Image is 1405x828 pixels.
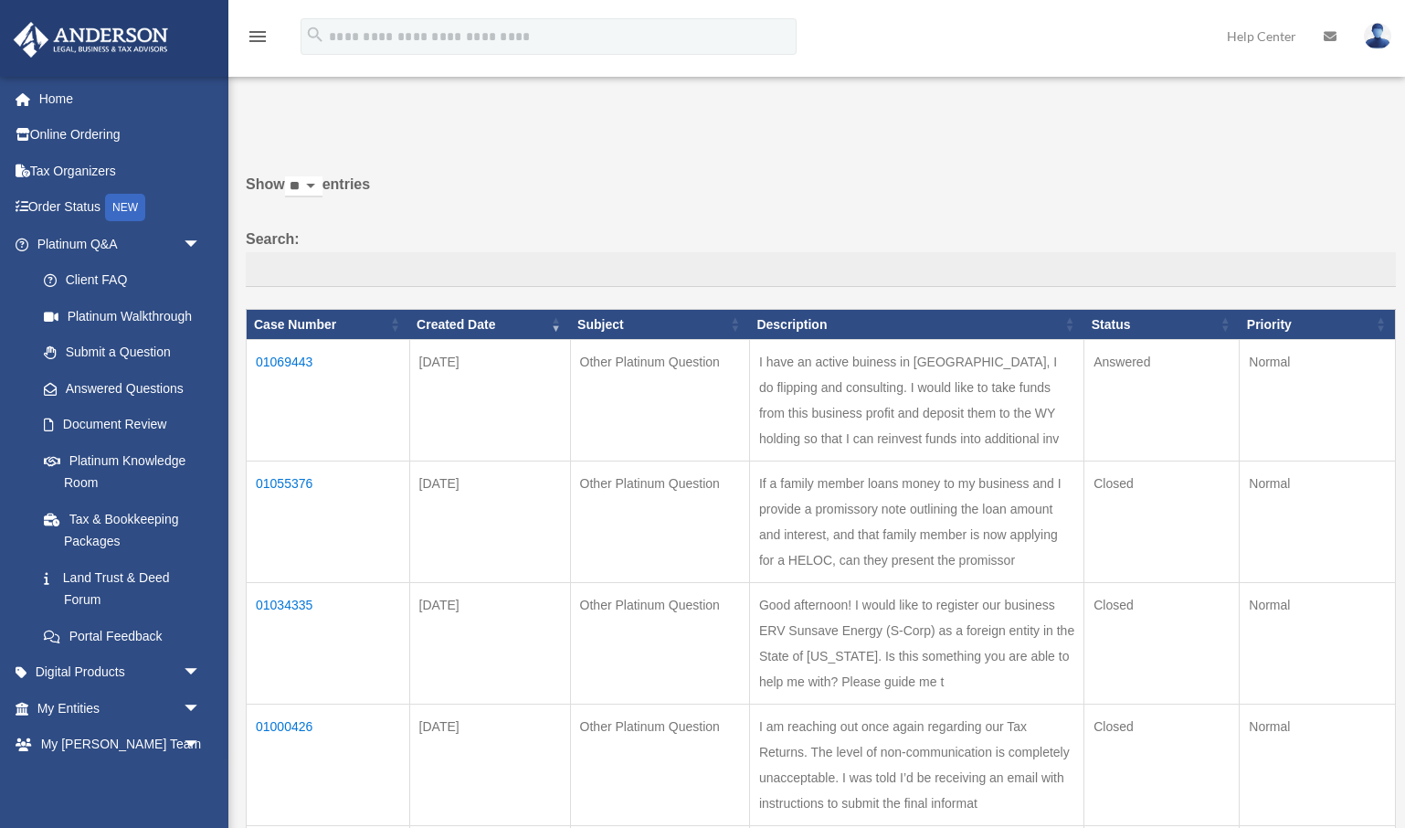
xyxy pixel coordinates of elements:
[13,690,228,727] a: My Entitiesarrow_drop_down
[570,309,749,340] th: Subject: activate to sort column ascending
[183,727,219,764] span: arrow_drop_down
[183,226,219,263] span: arrow_drop_down
[1240,309,1396,340] th: Priority: activate to sort column ascending
[26,298,219,334] a: Platinum Walkthrough
[246,172,1396,216] label: Show entries
[1084,583,1240,705] td: Closed
[749,583,1083,705] td: Good afternoon! I would like to register our business ERV Sunsave Energy (S-Corp) as a foreign en...
[13,80,228,117] a: Home
[409,340,570,462] td: [DATE]
[1084,309,1240,340] th: Status: activate to sort column ascending
[13,727,228,763] a: My [PERSON_NAME] Teamarrow_drop_down
[1084,340,1240,462] td: Answered
[247,340,410,462] td: 01069443
[247,462,410,583] td: 01055376
[409,705,570,826] td: [DATE]
[8,22,174,58] img: Anderson Advisors Platinum Portal
[26,501,219,559] a: Tax & Bookkeeping Packages
[13,117,228,154] a: Online Ordering
[305,25,325,45] i: search
[247,705,410,826] td: 01000426
[26,618,219,654] a: Portal Feedback
[26,442,219,501] a: Platinum Knowledge Room
[13,226,219,262] a: Platinum Q&Aarrow_drop_down
[749,340,1083,462] td: I have an active buiness in [GEOGRAPHIC_DATA], I do flipping and consulting. I would like to take...
[570,340,749,462] td: Other Platinum Question
[13,189,228,227] a: Order StatusNEW
[13,153,228,189] a: Tax Organizers
[247,309,410,340] th: Case Number: activate to sort column ascending
[26,334,219,371] a: Submit a Question
[409,462,570,583] td: [DATE]
[749,309,1083,340] th: Description: activate to sort column ascending
[1084,705,1240,826] td: Closed
[247,32,269,48] a: menu
[1240,462,1396,583] td: Normal
[409,309,570,340] th: Created Date: activate to sort column ascending
[409,583,570,705] td: [DATE]
[183,654,219,692] span: arrow_drop_down
[13,654,228,691] a: Digital Productsarrow_drop_down
[570,583,749,705] td: Other Platinum Question
[285,176,322,197] select: Showentries
[247,26,269,48] i: menu
[26,262,219,299] a: Client FAQ
[26,559,219,618] a: Land Trust & Deed Forum
[1084,462,1240,583] td: Closed
[183,690,219,727] span: arrow_drop_down
[26,407,219,443] a: Document Review
[247,583,410,705] td: 01034335
[570,462,749,583] td: Other Platinum Question
[13,762,228,799] a: My Documentsarrow_drop_down
[749,462,1083,583] td: If a family member loans money to my business and I provide a promissory note outlining the loan ...
[1240,583,1396,705] td: Normal
[749,705,1083,826] td: I am reaching out once again regarding our Tax Returns. The level of non-communication is complet...
[570,705,749,826] td: Other Platinum Question
[1240,340,1396,462] td: Normal
[1240,705,1396,826] td: Normal
[105,194,145,221] div: NEW
[246,252,1396,287] input: Search:
[26,370,210,407] a: Answered Questions
[1364,23,1391,49] img: User Pic
[183,762,219,800] span: arrow_drop_down
[246,227,1396,287] label: Search:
